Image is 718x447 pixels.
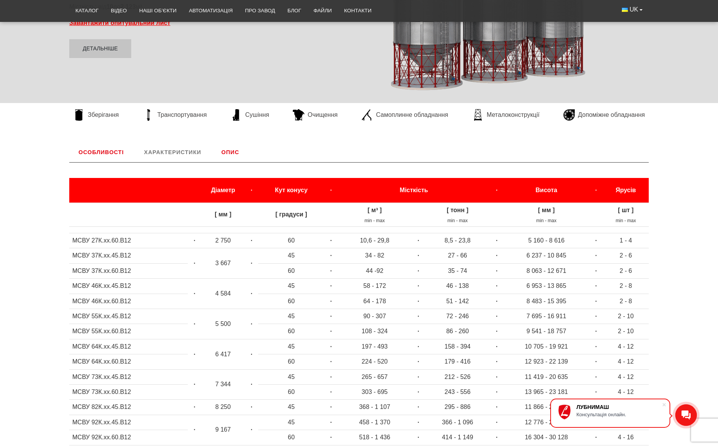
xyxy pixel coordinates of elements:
[425,384,490,399] td: 243 - 556
[258,430,324,445] td: 60
[338,279,412,294] td: 58 - 172
[330,343,332,350] strong: ·
[330,419,332,425] strong: ·
[504,233,589,248] td: 5 160 - 8 616
[496,282,498,289] strong: ·
[417,343,419,350] strong: ·
[69,294,188,309] td: МСВУ 46К.хх.60.В12
[250,426,252,433] strong: ·
[425,279,490,294] td: 46 - 138
[417,374,419,380] strong: ·
[496,358,498,365] strong: ·
[504,263,589,278] td: 8 063 - 12 671
[215,211,231,218] strong: [ мм ]
[69,248,188,263] td: МСВУ 37К.хх.45.В12
[183,2,239,19] a: Автоматизація
[330,328,332,334] strong: ·
[338,400,412,415] td: 368 - 1 107
[496,404,498,410] strong: ·
[250,237,252,244] strong: ·
[69,430,188,445] td: МСВУ 92К.хх.60.В12
[425,415,490,430] td: 366 - 1 096
[338,324,412,339] td: 108 - 324
[338,248,412,263] td: 34 - 82
[425,248,490,263] td: 27 - 66
[69,354,188,369] td: МСВУ 64К.хх.60.В12
[357,109,452,121] a: Самоплинне обладнання
[496,252,498,259] strong: ·
[417,313,419,319] strong: ·
[258,369,324,384] td: 45
[250,404,252,410] strong: ·
[603,263,649,278] td: 2 - 6
[250,260,252,266] strong: ·
[603,354,649,369] td: 4 - 12
[417,268,419,274] strong: ·
[538,207,554,213] strong: [ мм ]
[69,20,170,26] strong: Завантажити опитувальний лист
[603,430,649,445] td: 4 - 16
[425,233,490,248] td: 8,5 - 23,8
[201,233,245,248] td: 2 750
[338,430,412,445] td: 518 - 1 436
[595,298,597,304] strong: ·
[622,8,628,12] img: Українська
[338,294,412,309] td: 64 - 178
[258,324,324,339] td: 60
[250,290,252,297] strong: ·
[194,237,195,244] strong: ·
[417,252,419,259] strong: ·
[367,207,382,213] strong: [ м³ ]
[504,384,589,399] td: 13 965 - 23 181
[496,187,498,193] strong: ·
[194,351,195,357] strong: ·
[194,321,195,327] strong: ·
[595,328,597,334] strong: ·
[194,404,195,410] strong: ·
[504,400,589,415] td: 11 866 - 25 690
[603,178,649,203] th: Ярусів
[425,339,490,354] td: 158 - 394
[69,339,188,354] td: МСВУ 64К.хх.45.В12
[595,374,597,380] strong: ·
[425,309,490,324] td: 72 - 246
[258,400,324,415] td: 45
[425,430,490,445] td: 414 - 1 149
[417,358,419,365] strong: ·
[338,233,412,248] td: 10,6 - 29,8
[201,248,245,279] td: 3 667
[69,2,105,19] a: Каталог
[425,369,490,384] td: 212 - 526
[618,207,634,213] strong: [ шт ]
[69,400,188,415] td: МСВУ 82К.хх.45.В12
[595,252,597,259] strong: ·
[69,142,133,162] a: Особливості
[307,2,338,19] a: Файли
[338,263,412,278] td: 44 -92
[364,218,385,223] sub: min - max
[330,313,332,319] strong: ·
[258,354,324,369] td: 60
[258,233,324,248] td: 60
[536,218,557,223] sub: min - max
[258,415,324,430] td: 45
[69,384,188,399] td: МСВУ 73К.хх.60.В12
[258,384,324,399] td: 60
[157,111,207,119] span: Транспортування
[69,279,188,294] td: МСВУ 46К.хх.45.В12
[330,252,332,259] strong: ·
[603,324,649,339] td: 2 - 10
[69,39,131,58] a: Детальніше
[69,324,188,339] td: МСВУ 55К.хх.60.В12
[468,109,543,121] a: Металоконструкції
[504,294,589,309] td: 8 483 - 15 395
[425,324,490,339] td: 86 - 260
[496,419,498,425] strong: ·
[417,404,419,410] strong: ·
[603,339,649,354] td: 4 - 12
[201,309,245,339] td: 5 500
[194,260,195,266] strong: ·
[576,412,662,417] div: Консультація онлайн.
[425,263,490,278] td: 35 - 74
[227,109,273,121] a: Сушіння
